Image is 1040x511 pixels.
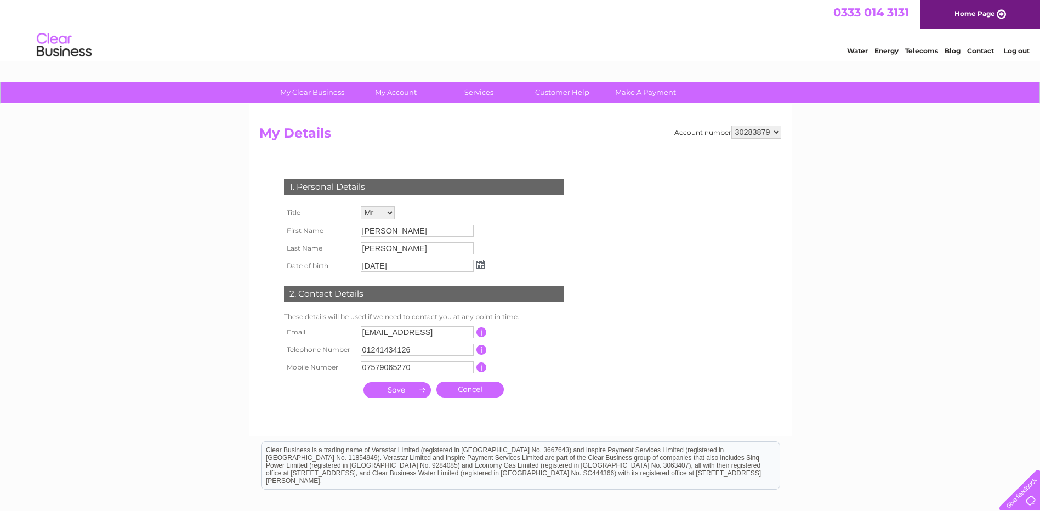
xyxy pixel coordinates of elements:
[262,6,780,53] div: Clear Business is a trading name of Verastar Limited (registered in [GEOGRAPHIC_DATA] No. 3667643...
[600,82,691,103] a: Make A Payment
[434,82,524,103] a: Services
[363,382,431,398] input: Submit
[517,82,607,103] a: Customer Help
[281,323,358,341] th: Email
[476,260,485,269] img: ...
[674,126,781,139] div: Account number
[905,47,938,55] a: Telecoms
[436,382,504,398] a: Cancel
[281,240,358,257] th: Last Name
[476,345,487,355] input: Information
[847,47,868,55] a: Water
[36,29,92,62] img: logo.png
[281,359,358,376] th: Mobile Number
[267,82,357,103] a: My Clear Business
[476,362,487,372] input: Information
[1004,47,1030,55] a: Log out
[476,327,487,337] input: Information
[350,82,441,103] a: My Account
[874,47,899,55] a: Energy
[281,203,358,222] th: Title
[281,222,358,240] th: First Name
[833,5,909,19] a: 0333 014 3131
[259,126,781,146] h2: My Details
[281,341,358,359] th: Telephone Number
[284,286,564,302] div: 2. Contact Details
[281,310,566,323] td: These details will be used if we need to contact you at any point in time.
[945,47,961,55] a: Blog
[281,257,358,275] th: Date of birth
[967,47,994,55] a: Contact
[284,179,564,195] div: 1. Personal Details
